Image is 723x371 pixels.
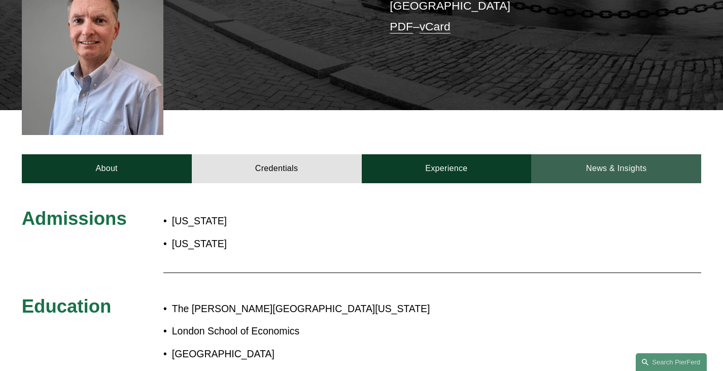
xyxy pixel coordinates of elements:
p: The [PERSON_NAME][GEOGRAPHIC_DATA][US_STATE] [172,300,616,318]
a: Experience [362,154,532,184]
a: Search this site [636,353,707,371]
a: PDF [390,20,413,33]
p: [GEOGRAPHIC_DATA] [172,345,616,363]
a: News & Insights [531,154,701,184]
span: Education [22,296,112,317]
a: About [22,154,192,184]
p: London School of Economics [172,322,616,340]
p: [US_STATE] [172,212,418,230]
p: [US_STATE] [172,235,418,253]
a: Credentials [192,154,362,184]
a: vCard [420,20,451,33]
span: Admissions [22,208,127,229]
